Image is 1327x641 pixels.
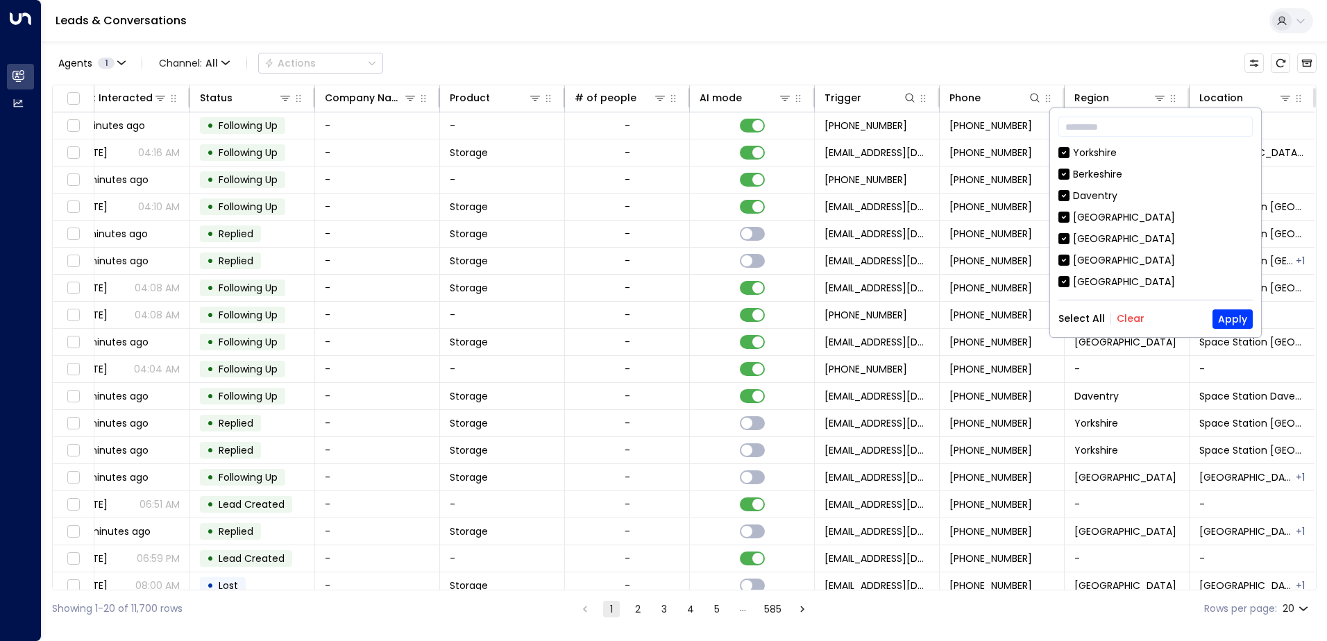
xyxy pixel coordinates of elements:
[315,437,440,463] td: -
[207,195,214,219] div: •
[315,518,440,545] td: -
[735,601,752,617] div: …
[325,89,403,106] div: Company Name
[1296,470,1305,484] div: Space Station Kings Heath
[1297,53,1317,73] button: Archived Leads
[625,200,630,214] div: -
[1058,275,1253,289] div: [GEOGRAPHIC_DATA]
[625,389,630,403] div: -
[65,144,82,162] span: Toggle select row
[75,389,149,403] span: 16 minutes ago
[219,389,278,403] span: Following Up
[58,58,92,68] span: Agents
[315,275,440,301] td: -
[65,280,82,297] span: Toggle select row
[825,552,929,565] span: leads@space-station.co.uk
[440,491,565,518] td: -
[65,307,82,324] span: Toggle select row
[825,389,929,403] span: leads@space-station.co.uk
[625,146,630,160] div: -
[794,601,811,617] button: Go to next page
[1074,389,1119,403] span: Daventry
[315,248,440,274] td: -
[1074,524,1176,538] span: Birmingham
[625,416,630,430] div: -
[682,601,699,617] button: Go to page 4
[219,443,253,457] span: Replied
[219,552,285,565] span: Lead Created
[1199,470,1294,484] span: Space Station Stirchley
[219,416,253,430] span: Replied
[1212,309,1253,329] button: Apply
[949,524,1032,538] span: +447789966333
[825,416,929,430] span: leads@space-station.co.uk
[450,281,488,295] span: Storage
[1117,313,1144,324] button: Clear
[75,254,149,268] span: 16 minutes ago
[440,302,565,328] td: -
[949,200,1032,214] span: +447487540714
[315,329,440,355] td: -
[949,227,1032,241] span: +447646013262
[440,545,565,572] td: -
[1058,210,1253,225] div: [GEOGRAPHIC_DATA]
[219,146,278,160] span: Following Up
[219,524,253,538] span: Replied
[65,361,82,378] span: Toggle select row
[1199,89,1292,106] div: Location
[575,89,667,106] div: # of people
[1199,416,1305,430] span: Space Station Wakefield
[75,173,149,187] span: 10 minutes ago
[207,520,214,543] div: •
[207,547,214,570] div: •
[219,281,278,295] span: Following Up
[75,89,167,106] div: Last Interacted
[315,221,440,247] td: -
[65,442,82,459] span: Toggle select row
[315,139,440,166] td: -
[1074,89,1109,106] div: Region
[1199,579,1294,592] span: Space Station Hall Green
[825,254,929,268] span: leads@space-station.co.uk
[1296,254,1305,268] div: Space Station Kings Heath
[949,579,1032,592] span: +447789966333
[440,356,565,382] td: -
[949,89,1042,106] div: Phone
[207,384,214,408] div: •
[625,227,630,241] div: -
[207,574,214,597] div: •
[200,89,292,106] div: Status
[949,281,1032,295] span: +447931537909
[207,114,214,137] div: •
[207,357,214,381] div: •
[700,89,742,106] div: AI mode
[625,497,630,511] div: -
[1283,599,1311,619] div: 20
[825,173,907,187] span: +447487540714
[1073,275,1175,289] div: [GEOGRAPHIC_DATA]
[625,173,630,187] div: -
[1065,491,1190,518] td: -
[1074,579,1176,592] span: Birmingham
[135,281,180,295] p: 04:08 AM
[1073,189,1117,203] div: Daventry
[949,335,1032,349] span: +447725566105
[315,194,440,220] td: -
[65,198,82,216] span: Toggle select row
[219,254,253,268] span: Replied
[65,496,82,513] span: Toggle select row
[1074,89,1167,106] div: Region
[219,362,278,376] span: Following Up
[1199,443,1305,457] span: Space Station Wakefield
[65,469,82,486] span: Toggle select row
[219,173,278,187] span: Following Up
[825,281,929,295] span: leads@space-station.co.uk
[75,119,145,133] span: 3 minutes ago
[1296,579,1305,592] div: Space Station Kings Heath
[440,166,565,193] td: -
[315,464,440,490] td: -
[603,601,620,617] button: page 1
[625,579,630,592] div: -
[219,335,278,349] span: Following Up
[450,146,488,160] span: Storage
